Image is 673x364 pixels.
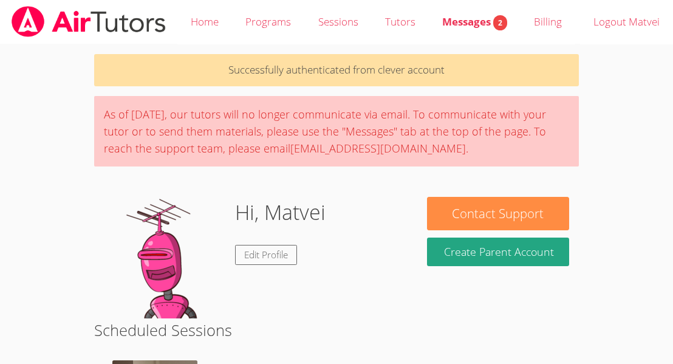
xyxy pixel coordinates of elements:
[493,15,507,30] span: 2
[94,318,579,342] h2: Scheduled Sessions
[442,15,507,29] span: Messages
[94,54,579,86] p: Successfully authenticated from clever account
[427,197,569,230] button: Contact Support
[94,96,579,167] div: As of [DATE], our tutors will no longer communicate via email. To communicate with your tutor or ...
[427,238,569,266] button: Create Parent Account
[104,197,225,318] img: default.png
[10,6,167,37] img: airtutors_banner-c4298cdbf04f3fff15de1276eac7730deb9818008684d7c2e4769d2f7ddbe033.png
[235,245,297,265] a: Edit Profile
[235,197,326,228] h1: Hi, Matvei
